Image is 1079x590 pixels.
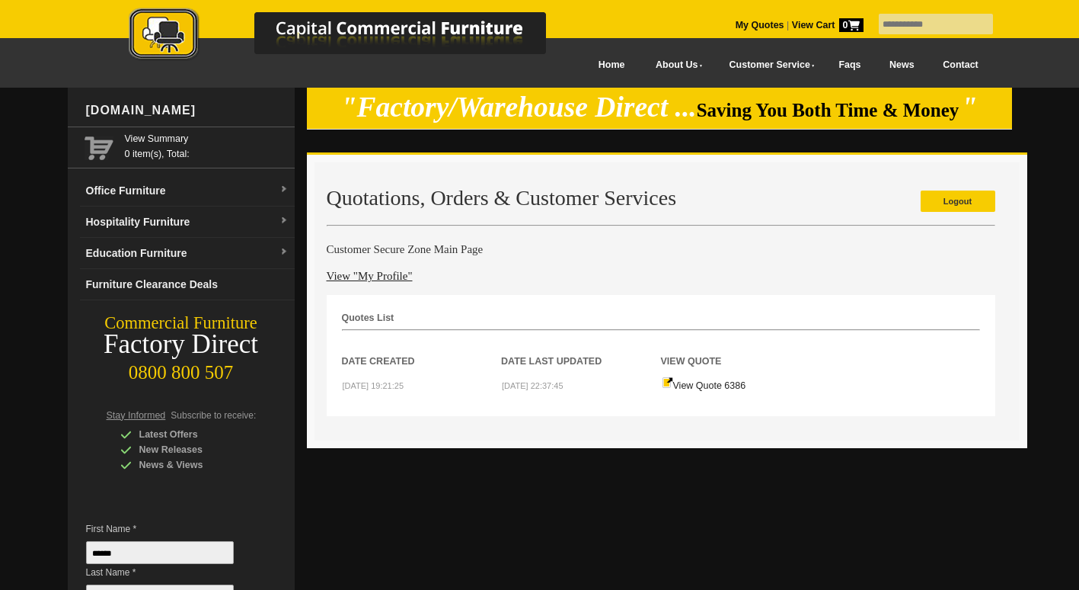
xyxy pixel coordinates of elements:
[639,48,712,82] a: About Us
[697,100,959,120] span: Saving You Both Time & Money
[792,20,864,30] strong: View Cart
[789,20,863,30] a: View Cart0
[928,48,992,82] a: Contact
[662,380,746,391] a: View Quote 6386
[825,48,876,82] a: Faqs
[279,185,289,194] img: dropdown
[171,410,256,421] span: Subscribe to receive:
[736,20,784,30] a: My Quotes
[342,331,502,369] th: Date Created
[120,457,265,473] div: News & Views
[341,91,697,123] em: "Factory/Warehouse Direct ...
[86,565,257,580] span: Last Name *
[87,8,620,68] a: Capital Commercial Furniture Logo
[839,18,864,32] span: 0
[921,191,995,212] a: Logout
[86,541,234,564] input: First Name *
[279,248,289,257] img: dropdown
[342,313,394,323] strong: Quotes List
[125,131,289,159] span: 0 item(s), Total:
[80,207,295,238] a: Hospitality Furnituredropdown
[120,442,265,457] div: New Releases
[80,238,295,269] a: Education Furnituredropdown
[68,334,295,355] div: Factory Direct
[107,410,166,421] span: Stay Informed
[68,313,295,334] div: Commercial Furniture
[501,331,661,369] th: Date Last Updated
[502,381,563,390] small: [DATE] 22:37:45
[68,354,295,383] div: 0800 800 507
[343,381,404,390] small: [DATE] 19:21:25
[87,8,620,63] img: Capital Commercial Furniture Logo
[120,427,265,442] div: Latest Offers
[661,331,821,369] th: View Quote
[80,269,295,300] a: Furniture Clearance Deals
[125,131,289,146] a: View Summary
[86,521,257,537] span: First Name *
[662,377,673,389] img: Quote-icon
[327,187,995,210] h2: Quotations, Orders & Customer Services
[80,175,295,207] a: Office Furnituredropdown
[875,48,928,82] a: News
[712,48,824,82] a: Customer Service
[80,88,295,133] div: [DOMAIN_NAME]
[327,270,413,282] a: View "My Profile"
[962,91,978,123] em: "
[279,216,289,226] img: dropdown
[327,242,995,257] h4: Customer Secure Zone Main Page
